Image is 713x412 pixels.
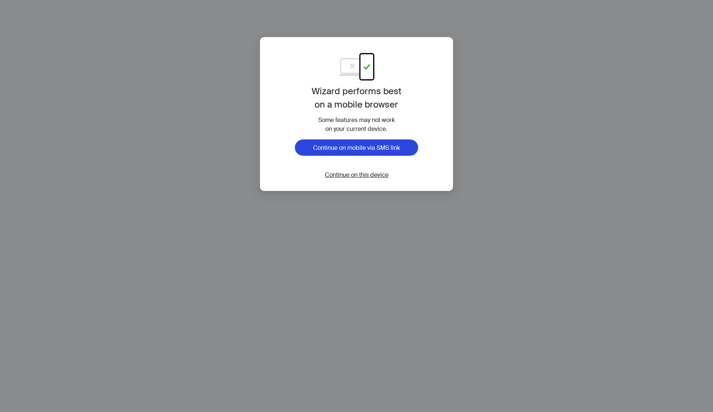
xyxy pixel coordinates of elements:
h1: Wizard performs best on a mobile browser [289,85,424,111]
div: Some features may not work on your current device. [289,116,424,134]
button: Continue on this device [319,171,394,179]
span: Continue on mobile via SMS link [313,144,400,152]
button: Continue on mobile via SMS link [295,139,418,156]
span: Continue on this device [325,171,388,179]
